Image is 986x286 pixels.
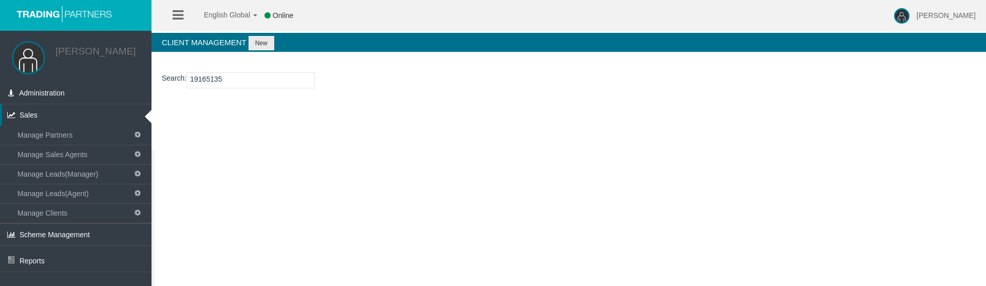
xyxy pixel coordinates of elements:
span: Manage Leads(Agent) [17,189,89,198]
span: Online [273,11,293,20]
img: logo.svg [13,5,116,22]
span: English Global [191,11,250,19]
span: Sales [20,111,37,119]
span: Client Management [162,38,246,47]
span: [PERSON_NAME] [917,11,976,20]
a: Manage Leads(Manager) [13,165,151,183]
a: Manage Clients [13,204,151,222]
a: Manage Leads(Agent) [13,184,151,203]
p: : [162,72,976,88]
span: Scheme Management [20,231,90,239]
a: [PERSON_NAME] [55,46,136,56]
label: Search [162,72,184,84]
span: Manage Sales Agents [17,150,87,159]
span: Manage Leads(Manager) [17,170,98,178]
button: New [249,36,274,50]
span: Administration [19,89,65,97]
span: Manage Partners [17,131,72,139]
a: Manage Sales Agents [13,145,151,164]
span: Manage Clients [17,209,67,217]
img: user-image [894,8,909,24]
span: Reports [20,257,45,265]
a: Manage Partners [13,126,151,144]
